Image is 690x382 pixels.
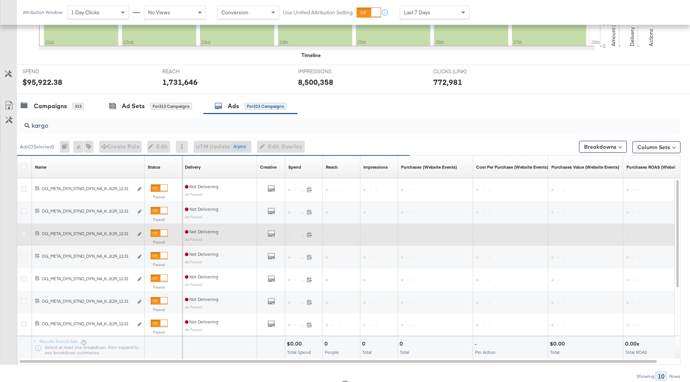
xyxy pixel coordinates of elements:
text: Delivery [629,27,636,46]
sub: Ad Paused [185,214,202,219]
div: Attribution Window: [23,10,63,15]
div: Creative [260,164,277,170]
div: 1,731,646 [163,77,198,88]
span: People [325,349,339,355]
div: Showing: [636,374,655,379]
sub: Ad Paused [185,327,202,332]
span: Not Delivering [185,184,218,189]
a: The total amount spent to date. [288,164,301,170]
label: Paused [151,195,168,199]
span: Not Delivering [185,319,218,325]
span: Per Action [475,349,496,355]
div: Rows [669,374,681,379]
div: $95,922.38 [23,77,62,88]
span: 1 Day Clicks [71,9,100,16]
a: Shows the current state of your Ad. [148,164,160,170]
button: Breakdowns [579,141,627,153]
div: OG_META_DYN_STND_DYN_NA_K...8.29_12.31 [42,253,133,259]
div: 10 [655,371,667,381]
span: Not Delivering [185,251,218,257]
label: Use Unified Attribution Setting: [283,9,354,16]
span: Total [550,349,560,355]
div: 0.00x [625,340,642,347]
span: Conversion [221,9,248,16]
div: 772,981 [434,77,463,88]
a: The number of times your ad was served. On mobile apps an ad is counted as served the first time ... [363,164,388,170]
span: SPEND [23,68,79,75]
div: Ads ( 0 Selected) [20,143,54,150]
a: Reflects the ability of your Ad to achieve delivery. [185,164,201,170]
div: Delivery [185,164,201,170]
div: 8,500,358 [298,77,333,88]
span: Total ROAS [625,349,647,355]
label: Paused [151,307,168,312]
div: Spend [288,164,301,170]
sub: Ad Paused [185,192,202,196]
div: OG_META_DYN_STND_DYN_NA_K...8.29_12.31 [42,276,133,282]
span: Not Delivering [185,229,218,234]
text: Actions [648,29,654,46]
div: Reach [326,164,338,170]
div: for 313 Campaigns [150,103,192,110]
span: Not Delivering [185,274,218,279]
span: Not Delivering [185,206,218,212]
div: 313 [73,103,84,110]
text: Amount (USD) [610,13,617,46]
a: Ad Name. [35,164,46,170]
label: Paused [151,262,168,267]
span: Total [362,349,372,355]
div: OG_META_DYN_STND_DYN_NA_K...8.29_12.31 [42,186,133,192]
a: The number of times a purchase was made tracked by your Custom Audience pixel on your website aft... [401,164,457,170]
div: Timeline [302,52,321,59]
div: 0 [324,340,330,347]
div: 0 [399,340,405,347]
span: CLICKS (LINK) [434,68,490,75]
label: Paused [151,285,168,290]
span: REACH [163,68,219,75]
sub: Ad Paused [185,260,202,264]
div: OG_META_DYN_STND_DYN_NA_K...8.29_12.31 [42,298,133,304]
span: No Views [148,9,170,16]
div: Impressions [363,164,388,170]
div: Status [148,164,160,170]
div: OG_META_DYN_STND_DYN_NA_K...8.29_12.31 [42,208,133,214]
div: Campaigns [34,102,67,110]
span: Not Delivering [185,296,218,302]
div: OG_META_DYN_STND_DYN_NA_K...8.29_12.31 [42,321,133,327]
div: Ad Sets [122,102,145,110]
a: Shows the creative associated with your ad. [260,164,277,170]
sub: Ad Paused [185,305,202,309]
div: $0.00 [287,340,304,347]
div: Purchases Value (Website Events) [551,164,619,170]
sub: Ad Paused [185,282,202,287]
label: Paused [151,217,168,222]
div: for 313 Campaigns [245,103,286,110]
div: $0.00 [550,340,567,347]
a: The average cost for each purchase tracked by your Custom Audience pixel on your website after pe... [476,164,548,170]
label: Paused [151,240,168,245]
input: Search Ad Name, ID or Objective [30,115,620,130]
span: IMPRESSIONS [298,68,354,75]
div: - [475,340,479,347]
a: The total value of the purchase actions tracked by your Custom Audience pixel on your website aft... [551,164,619,170]
div: Ads [228,102,239,110]
div: Name [35,164,46,170]
div: 0 [60,141,73,153]
span: Total Spend [287,349,311,355]
div: OG_META_DYN_STND_DYN_NA_K...8.29_12.31 [42,231,133,237]
button: Column Sets [632,141,681,153]
div: 0 [362,340,368,347]
div: Cost Per Purchase (Website Events) [476,164,548,170]
span: Total [400,349,409,355]
sub: Ad Paused [185,237,202,242]
label: Paused [151,330,168,335]
a: The number of people your ad was served to. [326,164,338,170]
span: Last 7 Days [404,9,430,16]
div: Purchases (Website Events) [401,164,457,170]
